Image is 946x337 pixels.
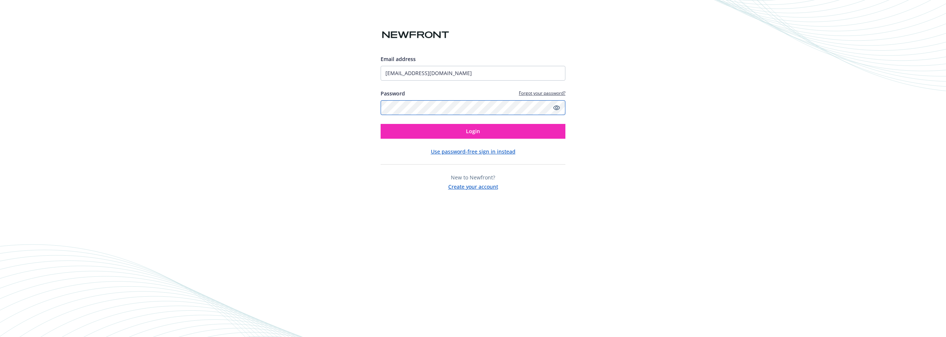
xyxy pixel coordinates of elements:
[431,148,515,155] button: Use password-free sign in instead
[381,66,565,81] input: Enter your email
[519,90,565,96] a: Forgot your password?
[552,103,561,112] a: Show password
[381,28,450,41] img: Newfront logo
[381,55,416,63] span: Email address
[448,181,498,191] button: Create your account
[381,124,565,139] button: Login
[466,128,480,135] span: Login
[381,90,405,97] label: Password
[381,100,565,115] input: Enter your password
[451,174,495,181] span: New to Newfront?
